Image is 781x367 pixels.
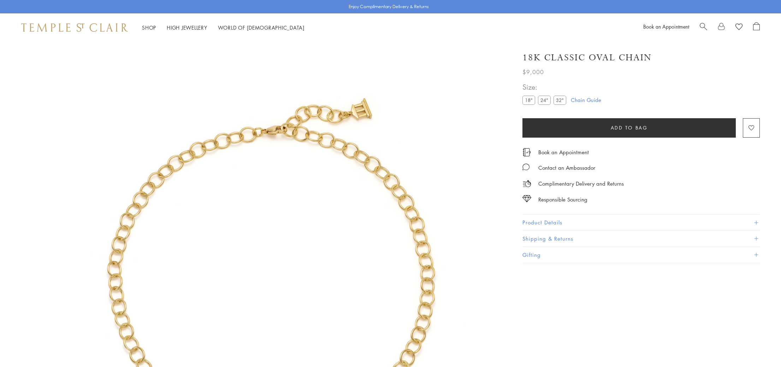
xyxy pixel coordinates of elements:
[522,148,531,156] img: icon_appointment.svg
[21,23,128,32] img: Temple St. Clair
[167,24,207,31] a: High JewelleryHigh Jewellery
[538,163,595,172] div: Contact an Ambassador
[554,96,566,104] label: 32"
[522,195,531,202] img: icon_sourcing.svg
[735,22,742,33] a: View Wishlist
[753,22,760,33] a: Open Shopping Bag
[142,24,156,31] a: ShopShop
[522,96,535,104] label: 18"
[700,22,707,33] a: Search
[611,124,648,132] span: Add to bag
[522,215,760,230] button: Product Details
[522,118,736,138] button: Add to bag
[643,23,689,30] a: Book an Appointment
[538,96,551,104] label: 24"
[522,247,760,263] button: Gifting
[142,23,304,32] nav: Main navigation
[746,334,774,360] iframe: Gorgias live chat messenger
[522,81,569,93] span: Size:
[571,96,601,104] a: Chain Guide
[538,179,624,188] p: Complimentary Delivery and Returns
[218,24,304,31] a: World of [DEMOGRAPHIC_DATA]World of [DEMOGRAPHIC_DATA]
[522,179,531,188] img: icon_delivery.svg
[522,52,652,64] h1: 18K Classic Oval Chain
[538,148,589,156] a: Book an Appointment
[522,67,544,77] span: $9,000
[349,3,429,10] p: Enjoy Complimentary Delivery & Returns
[538,195,587,204] div: Responsible Sourcing
[522,163,529,170] img: MessageIcon-01_2.svg
[522,231,760,247] button: Shipping & Returns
